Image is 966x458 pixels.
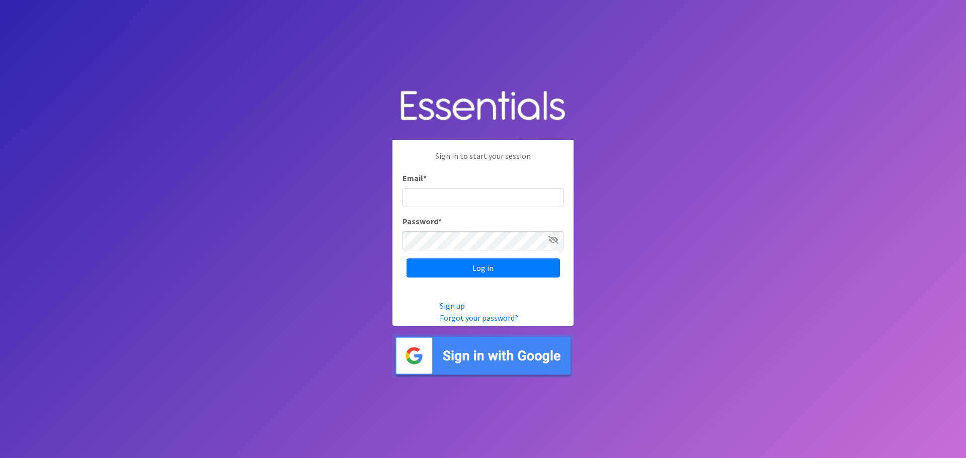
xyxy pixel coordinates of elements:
[423,173,427,183] abbr: required
[438,216,442,226] abbr: required
[440,301,465,311] a: Sign up
[392,80,574,132] img: Human Essentials
[403,215,442,227] label: Password
[440,313,518,323] a: Forgot your password?
[403,172,427,184] label: Email
[407,258,560,278] input: Log in
[392,334,574,378] img: Sign in with Google
[403,150,563,172] p: Sign in to start your session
